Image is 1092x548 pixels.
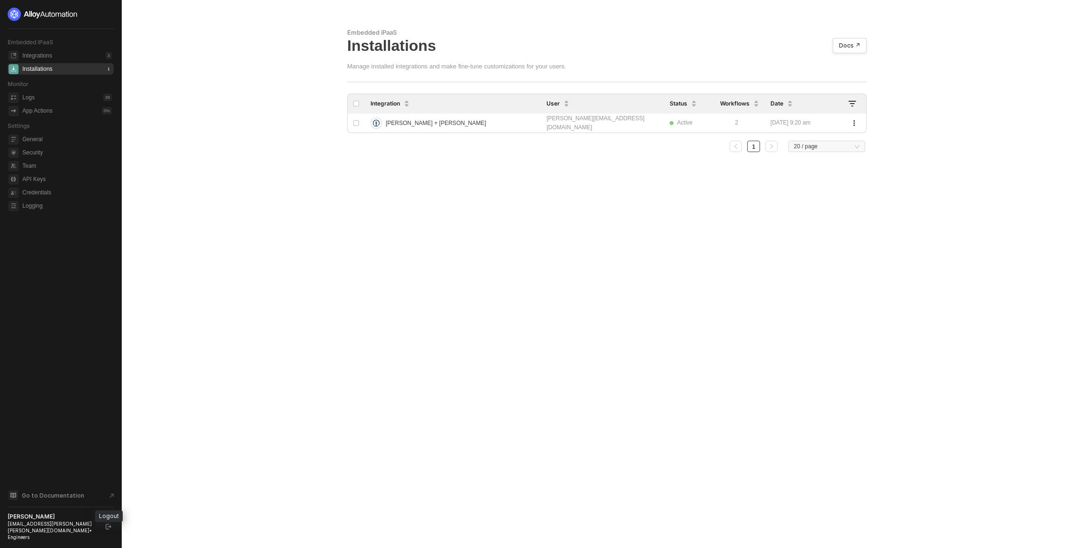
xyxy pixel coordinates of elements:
[764,141,779,152] li: Next Page
[788,141,865,156] div: Page Size
[373,120,380,126] img: integration-icon
[9,135,19,144] span: general
[22,187,112,198] span: Credentials
[770,100,783,107] span: Date
[9,201,19,211] span: logging
[9,51,19,61] span: integrations
[765,141,778,152] button: right
[365,94,541,114] th: Integration
[22,134,112,145] span: General
[8,8,114,21] a: logo
[22,173,112,185] span: API Keys
[749,141,758,153] a: 1
[664,94,714,114] th: Status
[730,141,742,152] button: left
[794,139,859,154] span: 20 / page
[9,93,19,103] span: icon-logs
[9,148,19,158] span: security
[22,147,112,158] span: Security
[839,42,860,49] div: Docs ↗
[22,160,112,172] span: Team
[22,200,112,212] span: Logging
[8,490,114,501] a: Knowledge Base
[8,80,29,87] span: Monitor
[347,37,867,55] div: Installations
[769,144,774,149] span: right
[541,94,663,114] th: User
[8,520,97,540] div: [EMAIL_ADDRESS][PERSON_NAME][PERSON_NAME][DOMAIN_NAME] • Engineers
[728,141,743,152] li: Previous Page
[9,64,19,74] span: installations
[9,188,19,198] span: credentials
[103,94,112,101] div: 39
[8,8,78,21] img: logo
[386,115,486,131] span: [PERSON_NAME] + [PERSON_NAME]
[106,524,111,529] span: logout
[720,118,759,127] div: 2
[670,100,687,107] span: Status
[106,52,112,59] div: 3
[733,144,739,149] span: left
[22,52,52,60] div: Integrations
[347,62,566,70] div: Manage installed integrations and make fine-tune customizations for your users.
[9,174,19,184] span: api-key
[102,107,112,115] div: 0 %
[22,65,52,73] div: Installations
[8,38,53,46] span: Embedded iPaaS
[770,118,837,127] div: [DATE] 9:20 am
[370,100,400,107] span: Integration
[714,94,765,114] th: Workflows
[546,114,658,132] div: [PERSON_NAME][EMAIL_ADDRESS][DOMAIN_NAME]
[22,491,84,500] span: Go to Documentation
[720,100,750,107] span: Workflows
[347,29,867,37] div: Embedded iPaaS
[22,107,52,115] div: App Actions
[8,513,97,520] div: [PERSON_NAME]
[107,491,117,500] span: document-arrow
[747,141,760,152] li: 1
[9,161,19,171] span: team
[765,94,843,114] th: Date
[833,38,867,53] button: Docs ↗
[8,122,29,129] span: Settings
[9,106,19,116] span: icon-app-actions
[95,510,123,522] div: Logout
[9,490,18,500] span: documentation
[670,118,709,127] span: Active
[22,94,35,102] div: Logs
[546,100,560,107] span: User
[106,65,112,73] div: 1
